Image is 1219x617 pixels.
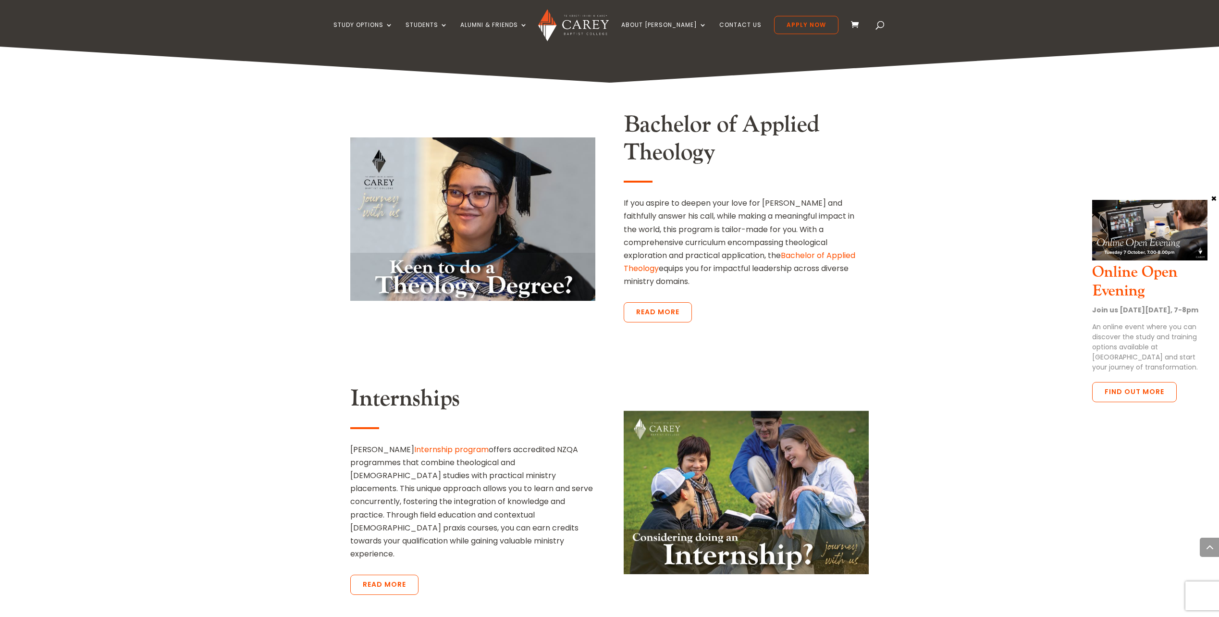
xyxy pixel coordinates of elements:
a: Alumni & Friends [460,22,528,44]
a: Students [406,22,448,44]
h2: Bachelor of Applied Theology [624,111,869,171]
img: Internships_2023 [624,411,869,574]
a: Read More [624,302,692,322]
a: Apply Now [774,16,838,34]
h2: Internships [350,385,595,418]
a: Contact Us [719,22,762,44]
p: [PERSON_NAME] offers accredited NZQA programmes that combine theological and [DEMOGRAPHIC_DATA] s... [350,443,595,561]
a: Find out more [1092,382,1177,402]
a: Read More [350,575,419,595]
strong: Join us [DATE][DATE], 7-8pm [1092,305,1198,315]
img: Bachelor of Applied Theology_2023 [350,137,595,301]
button: Close [1209,194,1219,202]
a: Study Options [333,22,393,44]
img: Online Open Evening Oct 2025 [1092,200,1207,260]
p: An online event where you can discover the study and training options available at [GEOGRAPHIC_DA... [1092,322,1207,372]
img: Carey Baptist College [538,9,609,41]
p: If you aspire to deepen your love for [PERSON_NAME] and faithfully answer his call, while making ... [624,197,869,288]
a: Online Open Evening Oct 2025 [1092,252,1207,263]
h3: Online Open Evening [1092,263,1207,305]
a: Internship program [414,444,489,455]
a: About [PERSON_NAME] [621,22,707,44]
